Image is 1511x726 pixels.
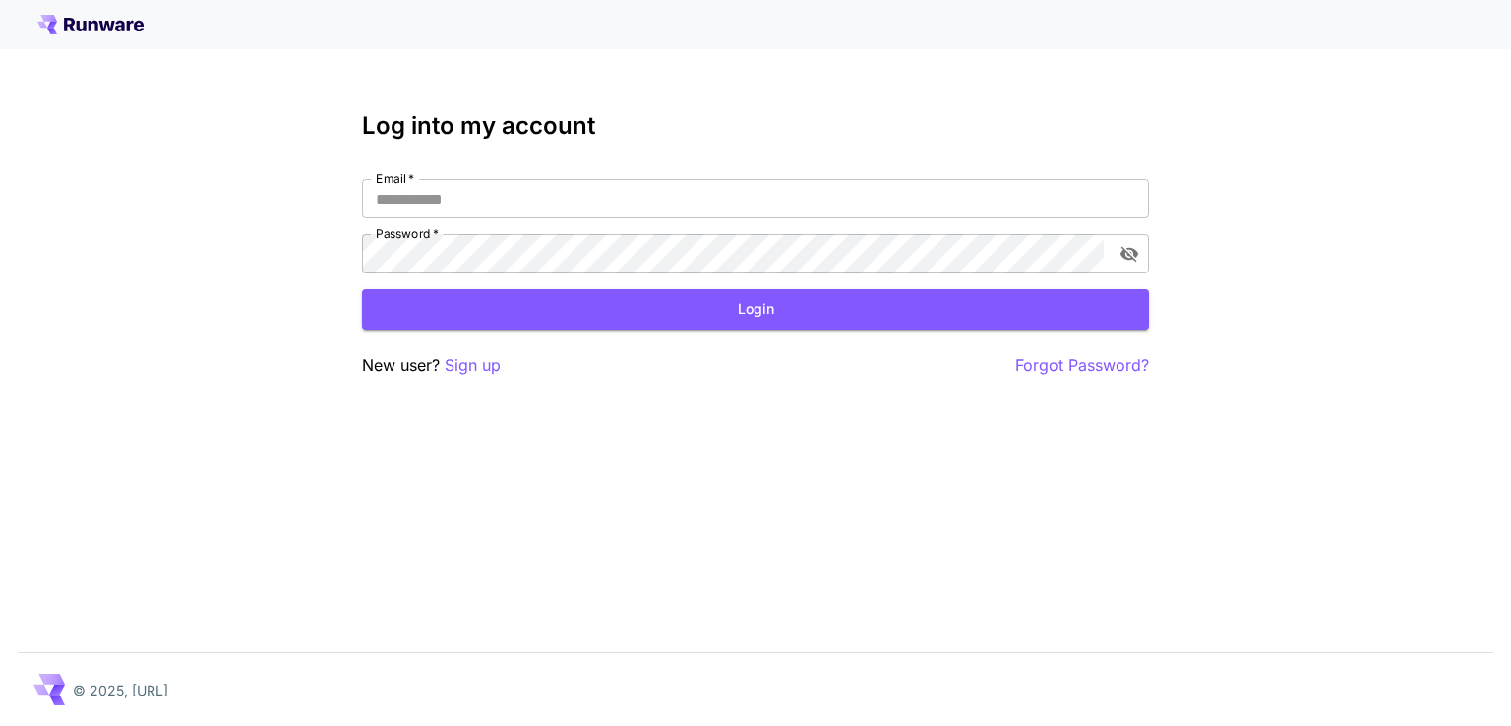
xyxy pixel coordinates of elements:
[376,170,414,187] label: Email
[445,353,501,378] button: Sign up
[1112,236,1147,272] button: toggle password visibility
[362,289,1149,330] button: Login
[376,225,439,242] label: Password
[73,680,168,700] p: © 2025, [URL]
[1015,353,1149,378] button: Forgot Password?
[362,353,501,378] p: New user?
[362,112,1149,140] h3: Log into my account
